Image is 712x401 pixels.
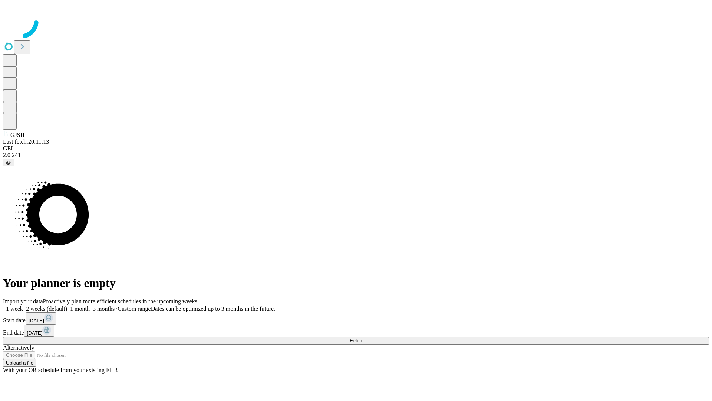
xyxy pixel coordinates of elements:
[3,337,709,345] button: Fetch
[6,160,11,165] span: @
[3,145,709,152] div: GEI
[3,367,118,373] span: With your OR schedule from your existing EHR
[10,132,24,138] span: GJSH
[3,159,14,166] button: @
[3,345,34,351] span: Alternatively
[29,318,44,323] span: [DATE]
[3,312,709,325] div: Start date
[118,306,151,312] span: Custom range
[3,276,709,290] h1: Your planner is empty
[350,338,362,343] span: Fetch
[3,138,49,145] span: Last fetch: 20:11:13
[6,306,23,312] span: 1 week
[3,298,43,304] span: Import your data
[151,306,275,312] span: Dates can be optimized up to 3 months in the future.
[27,330,42,336] span: [DATE]
[26,312,56,325] button: [DATE]
[93,306,115,312] span: 3 months
[43,298,199,304] span: Proactively plan more efficient schedules in the upcoming weeks.
[24,325,54,337] button: [DATE]
[70,306,90,312] span: 1 month
[3,152,709,159] div: 2.0.241
[3,325,709,337] div: End date
[3,359,36,367] button: Upload a file
[26,306,67,312] span: 2 weeks (default)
